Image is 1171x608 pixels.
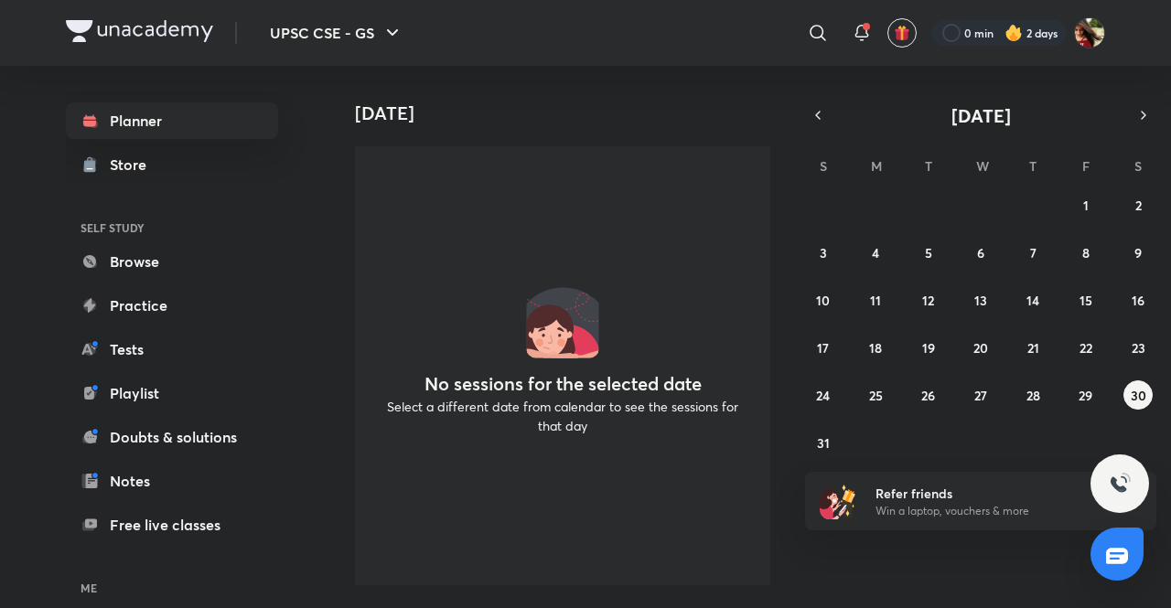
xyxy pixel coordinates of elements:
button: August 14, 2025 [1018,285,1047,315]
abbr: August 18, 2025 [869,339,882,357]
button: August 17, 2025 [809,333,838,362]
button: August 23, 2025 [1123,333,1153,362]
button: August 24, 2025 [809,380,838,410]
h4: [DATE] [355,102,785,124]
abbr: August 28, 2025 [1026,387,1040,404]
abbr: August 17, 2025 [817,339,829,357]
abbr: August 1, 2025 [1083,197,1089,214]
abbr: August 20, 2025 [973,339,988,357]
abbr: August 12, 2025 [922,292,934,309]
abbr: August 15, 2025 [1080,292,1092,309]
p: Select a different date from calendar to see the sessions for that day [377,397,748,435]
img: Shivii Singh [1074,17,1105,48]
abbr: August 19, 2025 [922,339,935,357]
a: Company Logo [66,20,213,47]
button: August 4, 2025 [861,238,890,267]
img: Company Logo [66,20,213,42]
h6: Refer friends [876,484,1101,503]
button: August 27, 2025 [966,380,995,410]
button: August 3, 2025 [809,238,838,267]
button: August 8, 2025 [1071,238,1101,267]
button: August 1, 2025 [1071,190,1101,219]
abbr: August 26, 2025 [921,387,935,404]
h6: ME [66,572,278,603]
abbr: Wednesday [976,157,989,175]
a: Doubts & solutions [66,419,278,455]
abbr: August 25, 2025 [869,387,883,404]
abbr: August 24, 2025 [816,387,830,404]
img: avatar [894,25,910,41]
a: Practice [66,287,278,324]
button: [DATE] [831,102,1131,128]
span: [DATE] [951,103,1011,128]
a: Free live classes [66,507,278,543]
button: August 10, 2025 [809,285,838,315]
button: August 7, 2025 [1018,238,1047,267]
button: August 13, 2025 [966,285,995,315]
abbr: August 8, 2025 [1082,244,1090,261]
button: August 29, 2025 [1071,380,1101,410]
button: UPSC CSE - GS [259,15,414,51]
button: August 18, 2025 [861,333,890,362]
button: August 5, 2025 [914,238,943,267]
button: August 12, 2025 [914,285,943,315]
p: Win a laptop, vouchers & more [876,503,1101,519]
img: ttu [1109,473,1131,495]
abbr: August 4, 2025 [872,244,879,261]
a: Browse [66,243,278,280]
abbr: August 10, 2025 [816,292,830,309]
abbr: Sunday [820,157,827,175]
abbr: Thursday [1029,157,1037,175]
a: Playlist [66,375,278,411]
abbr: August 2, 2025 [1135,197,1142,214]
button: August 28, 2025 [1018,380,1047,410]
button: August 2, 2025 [1123,190,1153,219]
button: avatar [887,18,917,48]
img: streak [1004,24,1023,42]
button: August 26, 2025 [914,380,943,410]
div: Store [110,154,157,176]
abbr: August 6, 2025 [977,244,984,261]
button: August 22, 2025 [1071,333,1101,362]
abbr: August 29, 2025 [1079,387,1092,404]
abbr: Monday [871,157,882,175]
abbr: August 22, 2025 [1080,339,1092,357]
abbr: August 21, 2025 [1027,339,1039,357]
button: August 15, 2025 [1071,285,1101,315]
abbr: Friday [1082,157,1090,175]
abbr: August 5, 2025 [925,244,932,261]
button: August 20, 2025 [966,333,995,362]
a: Notes [66,463,278,499]
a: Tests [66,331,278,368]
button: August 9, 2025 [1123,238,1153,267]
button: August 11, 2025 [861,285,890,315]
abbr: Tuesday [925,157,932,175]
button: August 25, 2025 [861,380,890,410]
abbr: August 7, 2025 [1030,244,1037,261]
abbr: August 23, 2025 [1132,339,1145,357]
abbr: August 3, 2025 [820,244,827,261]
a: Store [66,146,278,183]
h4: No sessions for the selected date [424,373,702,395]
abbr: August 11, 2025 [870,292,881,309]
abbr: August 30, 2025 [1131,387,1146,404]
button: August 19, 2025 [914,333,943,362]
button: August 16, 2025 [1123,285,1153,315]
h6: SELF STUDY [66,212,278,243]
button: August 30, 2025 [1123,380,1153,410]
abbr: August 14, 2025 [1026,292,1039,309]
img: referral [820,483,856,519]
button: August 21, 2025 [1018,333,1047,362]
abbr: August 13, 2025 [974,292,987,309]
abbr: Saturday [1134,157,1142,175]
img: No events [526,285,599,358]
abbr: August 9, 2025 [1134,244,1142,261]
a: Planner [66,102,278,139]
abbr: August 31, 2025 [817,434,830,452]
abbr: August 16, 2025 [1132,292,1144,309]
abbr: August 27, 2025 [974,387,987,404]
button: August 6, 2025 [966,238,995,267]
button: August 31, 2025 [809,428,838,457]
